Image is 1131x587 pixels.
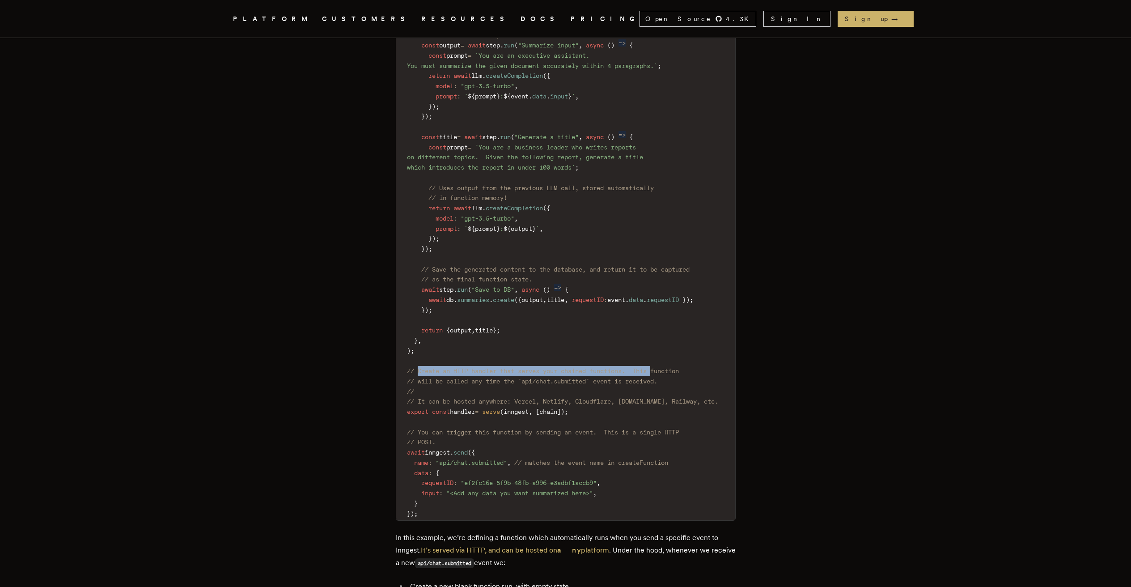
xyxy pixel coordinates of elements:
[546,204,550,212] span: {
[645,14,712,23] span: Open Source
[453,479,457,486] span: :
[726,14,754,23] span: 4.3 K
[415,558,474,568] code: api/chat.submitted
[554,284,561,291] span: =>
[496,133,500,140] span: .
[428,52,446,59] span: const
[407,153,643,161] span: on different topics. Given the following report, generate a title
[453,296,457,303] span: .
[471,204,482,212] span: llm
[464,93,468,100] span: `
[468,93,475,100] span: ${
[439,42,461,49] span: output
[421,266,690,273] span: // Save the generated content to the database, and return it to be captured
[421,306,425,314] span: }
[586,133,604,140] span: async
[482,133,496,140] span: step
[425,245,428,252] span: )
[471,72,482,79] span: llm
[511,133,514,140] span: (
[579,133,582,140] span: ,
[411,347,414,354] span: ;
[629,42,633,49] span: {
[436,469,439,476] span: {
[407,438,436,446] span: // POST.
[414,500,418,507] span: }
[446,489,593,497] span: "<Add any data you want summarized here>"
[457,296,489,303] span: summaries
[546,93,550,100] span: .
[407,408,428,415] span: export
[407,510,411,517] span: }
[414,459,428,466] span: name
[546,72,550,79] span: {
[421,479,453,486] span: requestID
[597,479,600,486] span: ,
[475,144,479,151] span: `
[521,13,560,25] a: DOCS
[407,398,718,405] span: // It can be hosted anywhere: Vercel, Netlify, Cloudflare, [DOMAIN_NAME], Railway, etc.
[428,194,507,201] span: // in function memory!
[564,408,568,415] span: ;
[504,408,529,415] span: inngest
[629,133,633,140] span: {
[514,286,518,293] span: ,
[575,164,579,171] span: ;
[607,296,625,303] span: event
[618,131,626,138] span: =>
[514,459,668,466] span: // matches the event name in createFunction
[539,225,543,232] span: ,
[468,449,471,456] span: (
[418,337,421,344] span: ,
[546,286,550,293] span: )
[500,408,504,415] span: (
[407,378,657,385] span: // will be called any time the `api/chat.submitted` event is received.
[396,532,736,570] p: In this example, we’re defining a function which automatically runs when you send a specific even...
[543,72,546,79] span: (
[421,286,439,293] span: await
[464,133,482,140] span: await
[475,225,496,232] span: prompt
[421,276,532,283] span: // as the final function state.
[407,367,679,374] span: // Create an HTTP handler that serves your chained functions. This function
[607,42,611,49] span: (
[407,164,572,171] span: which introduces the report in under 100 words
[565,286,568,293] span: {
[532,93,546,100] span: data
[572,296,604,303] span: requestID
[453,72,471,79] span: await
[504,42,514,49] span: run
[682,296,686,303] span: }
[521,296,543,303] span: output
[432,408,450,415] span: const
[493,327,496,334] span: }
[407,449,425,456] span: await
[607,133,611,140] span: (
[450,327,471,334] span: output
[686,296,690,303] span: )
[450,449,453,456] span: .
[514,82,518,89] span: ,
[446,52,468,59] span: prompt
[511,93,529,100] span: event
[625,296,629,303] span: .
[428,245,432,252] span: ;
[604,296,607,303] span: :
[468,225,475,232] span: ${
[421,327,443,334] span: return
[561,408,564,415] span: )
[471,449,475,456] span: {
[475,93,496,100] span: prompt
[532,225,536,232] span: }
[536,408,539,415] span: [
[572,164,575,171] span: `
[407,62,654,69] span: You must summarize the given document accurately within 4 paragraphs.
[453,286,457,293] span: .
[428,72,450,79] span: return
[428,113,432,120] span: ;
[468,52,471,59] span: =
[500,133,511,140] span: run
[575,93,579,100] span: ,
[763,11,830,27] a: Sign In
[436,103,439,110] span: ;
